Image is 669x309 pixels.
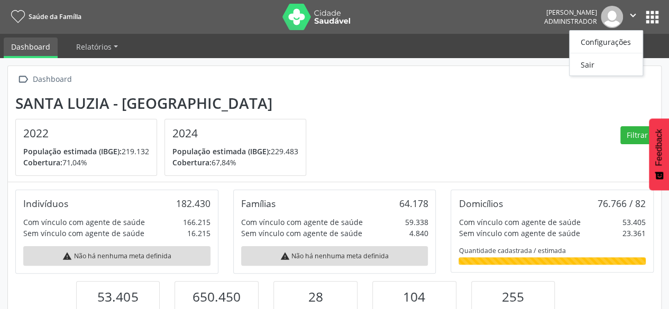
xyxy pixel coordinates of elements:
div: 16.215 [187,228,210,239]
button: Feedback - Mostrar pesquisa [649,118,669,190]
h4: 2024 [172,127,298,140]
div: Indivíduos [23,198,68,209]
div: Com vínculo com agente de saúde [459,217,580,228]
div: 4.840 [409,228,428,239]
div: 76.766 / 82 [598,198,646,209]
a: Sair [570,57,643,72]
div: Sem vínculo com agente de saúde [241,228,362,239]
p: 219.132 [23,146,149,157]
i: warning [62,251,72,261]
button:  [623,6,643,28]
i: warning [280,251,290,261]
button: Filtrar [620,126,654,144]
div: Com vínculo com agente de saúde [241,217,363,228]
div: 166.215 [183,217,210,228]
div: 59.338 [405,217,428,228]
span: População estimada (IBGE): [172,146,271,156]
div: Não há nenhuma meta definida [23,246,210,266]
p: 71,04% [23,157,149,168]
div: 53.405 [622,217,646,228]
span: 53.405 [97,288,138,305]
img: img [601,6,623,28]
div: Domicílios [459,198,502,209]
span: Saúde da Família [29,12,81,21]
span: Administrador [544,17,597,26]
p: 67,84% [172,157,298,168]
div: Sem vínculo com agente de saúde [23,228,144,239]
span: 255 [502,288,524,305]
div: Famílias [241,198,276,209]
span: Feedback [654,129,664,166]
div: Com vínculo com agente de saúde [23,217,145,228]
div: Sem vínculo com agente de saúde [459,228,580,239]
div: Santa Luzia - [GEOGRAPHIC_DATA] [15,95,314,112]
div: 182.430 [176,198,210,209]
div: [PERSON_NAME] [544,8,597,17]
div: Não há nenhuma meta definida [241,246,428,266]
i:  [627,10,639,21]
div: Quantidade cadastrada / estimada [459,246,646,255]
a: Dashboard [4,38,58,58]
span: 104 [403,288,425,305]
a:  Dashboard [15,72,74,87]
span: Relatórios [76,42,112,52]
div: 64.178 [399,198,428,209]
h4: 2022 [23,127,149,140]
span: População estimada (IBGE): [23,146,122,156]
ul:  [569,30,643,76]
i:  [15,72,31,87]
a: Saúde da Família [7,8,81,25]
a: Relatórios [69,38,125,56]
div: Dashboard [31,72,74,87]
button: apps [643,8,662,26]
p: 229.483 [172,146,298,157]
span: Cobertura: [23,157,62,167]
span: Cobertura: [172,157,212,167]
span: 650.450 [193,288,241,305]
a: Configurações [570,34,643,49]
span: 28 [308,288,323,305]
div: 23.361 [622,228,646,239]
